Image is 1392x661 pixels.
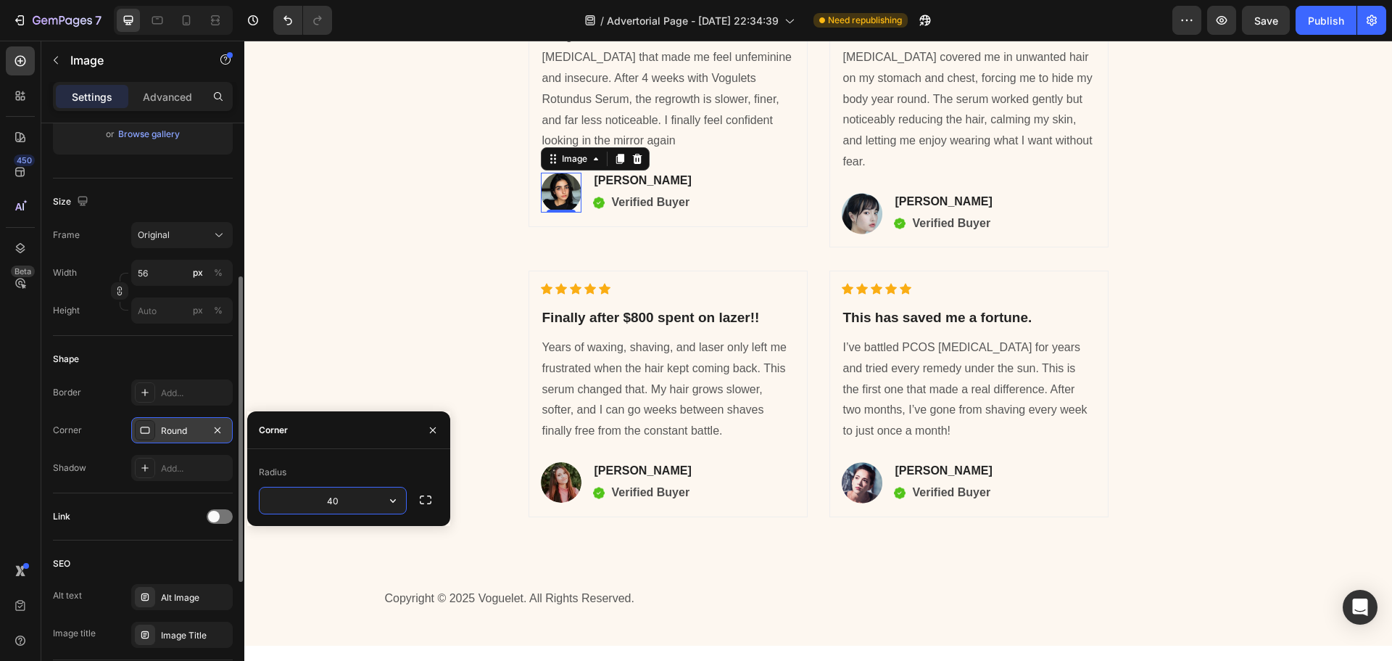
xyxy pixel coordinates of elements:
img: Alt Image [650,446,661,459]
p: [PERSON_NAME] [651,422,748,439]
p: Settings [72,89,112,104]
div: px [193,266,203,279]
iframe: Design area [244,41,1392,661]
div: Alt text [53,589,82,602]
button: Browse gallery [117,127,181,141]
div: Size [53,192,91,212]
span: Advertorial Page - [DATE] 22:34:39 [607,13,779,28]
label: Width [53,266,77,279]
p: 7 [95,12,101,29]
button: px [210,302,227,319]
p: [PERSON_NAME] [651,152,748,170]
div: Border [53,386,81,399]
button: % [189,302,207,319]
button: px [210,264,227,282]
h2: Finally after $800 spent on lazer!! [297,266,551,290]
button: Original [131,222,233,248]
button: Publish [1296,6,1356,35]
p: I’ve battled PCOS [MEDICAL_DATA] for years and tried every remedy under the sun. This is the firs... [599,297,850,401]
img: Alt Image [597,152,638,194]
p: [MEDICAL_DATA] covered me in unwanted hair on my stomach and chest, forcing me to hide my body ye... [599,7,850,132]
span: / [600,13,604,28]
p: Verified Buyer [368,152,446,173]
img: Alt Image [597,422,638,463]
div: px [193,304,203,317]
button: 7 [6,6,108,35]
p: Image [70,52,194,69]
span: Need republishing [828,14,902,27]
img: Alt Image [349,446,360,459]
div: Open Intercom Messenger [1343,590,1377,625]
div: % [214,266,223,279]
div: Shape [53,353,79,366]
div: Image title [53,627,96,640]
div: Image [315,112,346,125]
div: SEO [53,557,70,570]
label: Height [53,304,80,317]
span: Original [138,229,170,242]
div: Corner [259,424,288,437]
div: % [214,304,223,317]
img: Alt Image [349,156,360,168]
input: px% [131,260,233,286]
div: Add... [161,462,229,475]
div: Rich Text Editor. Editing area: main [650,420,750,440]
div: Link [53,510,70,523]
label: Frame [53,229,80,242]
p: [PERSON_NAME] [350,422,447,439]
div: Beta [11,266,35,277]
h2: This has saved me a fortune. [597,266,852,290]
button: Save [1242,6,1290,35]
div: Publish [1308,13,1344,28]
p: Years of waxing, shaving, and laser only left me frustrated when the hair kept coming back. This ... [298,297,550,401]
div: Radius [259,466,286,479]
div: Image Title [161,629,229,642]
div: Corner [53,424,82,437]
img: Alt Image [650,177,661,189]
div: Add... [161,387,229,400]
p: [PERSON_NAME] [350,131,447,149]
div: Round [161,424,203,438]
img: Alt Image [297,422,337,462]
input: Auto [260,488,406,514]
input: px% [131,297,233,324]
img: Alt Image [297,132,337,172]
p: Verified Buyer [668,442,747,463]
p: Advanced [143,89,192,104]
div: Undo/Redo [273,6,332,35]
p: Verified Buyer [668,173,747,194]
span: Save [1254,15,1278,27]
p: Verified Buyer [368,442,446,463]
div: 450 [14,155,35,166]
div: Shadow [53,461,86,475]
button: % [189,264,207,282]
div: Browse gallery [118,128,180,141]
span: or [106,126,115,143]
div: Alt Image [161,591,229,604]
p: Copyright © 2025 Voguelet. All Rights Reserved. [141,548,1008,569]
